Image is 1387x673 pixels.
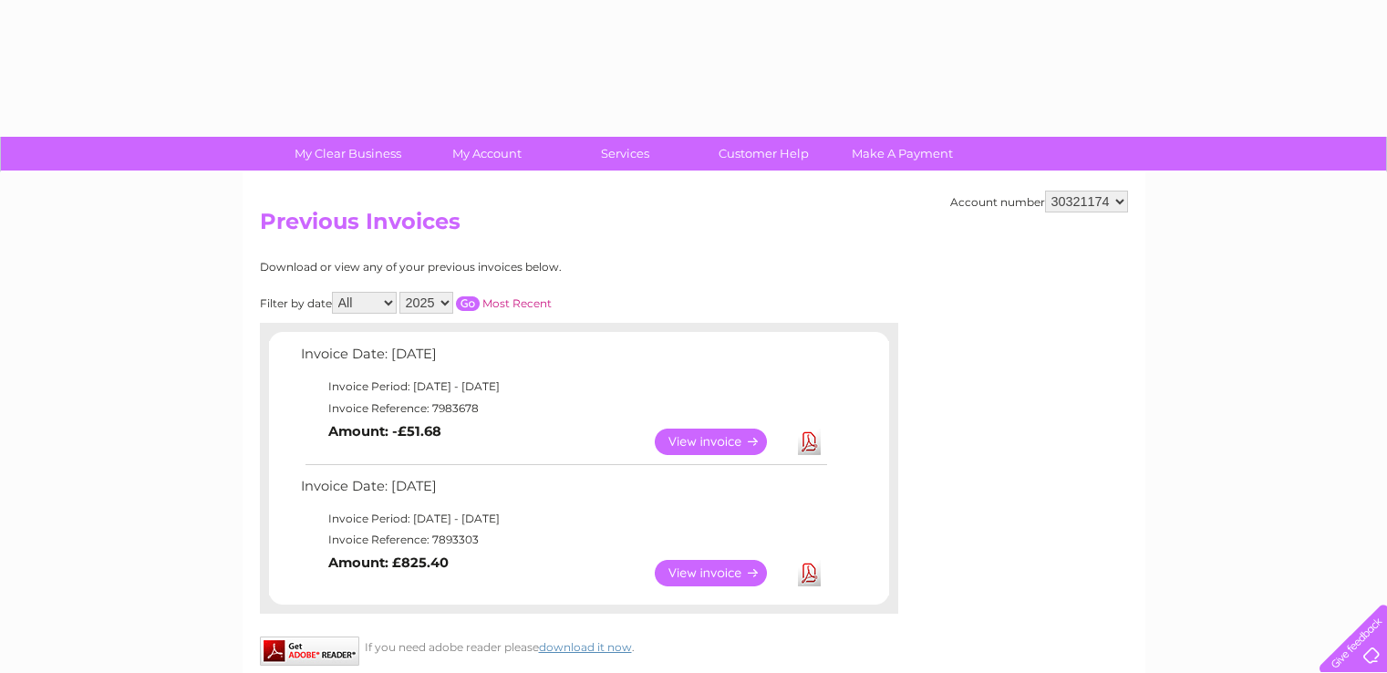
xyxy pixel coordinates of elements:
a: View [655,429,789,455]
div: Download or view any of your previous invoices below. [260,261,739,274]
td: Invoice Period: [DATE] - [DATE] [296,508,830,530]
b: Amount: -£51.68 [328,423,441,440]
a: Download [798,560,821,586]
a: Make A Payment [827,137,978,171]
td: Invoice Date: [DATE] [296,474,830,508]
a: Customer Help [688,137,839,171]
a: View [655,560,789,586]
a: Download [798,429,821,455]
div: If you need adobe reader please . [260,637,898,654]
div: Filter by date [260,292,739,314]
td: Invoice Reference: 7983678 [296,398,830,419]
a: My Clear Business [273,137,423,171]
td: Invoice Period: [DATE] - [DATE] [296,376,830,398]
h2: Previous Invoices [260,209,1128,243]
div: Account number [950,191,1128,212]
a: Services [550,137,700,171]
td: Invoice Date: [DATE] [296,342,830,376]
a: My Account [411,137,562,171]
td: Invoice Reference: 7893303 [296,529,830,551]
a: Most Recent [482,296,552,310]
a: download it now [539,640,632,654]
b: Amount: £825.40 [328,554,449,571]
